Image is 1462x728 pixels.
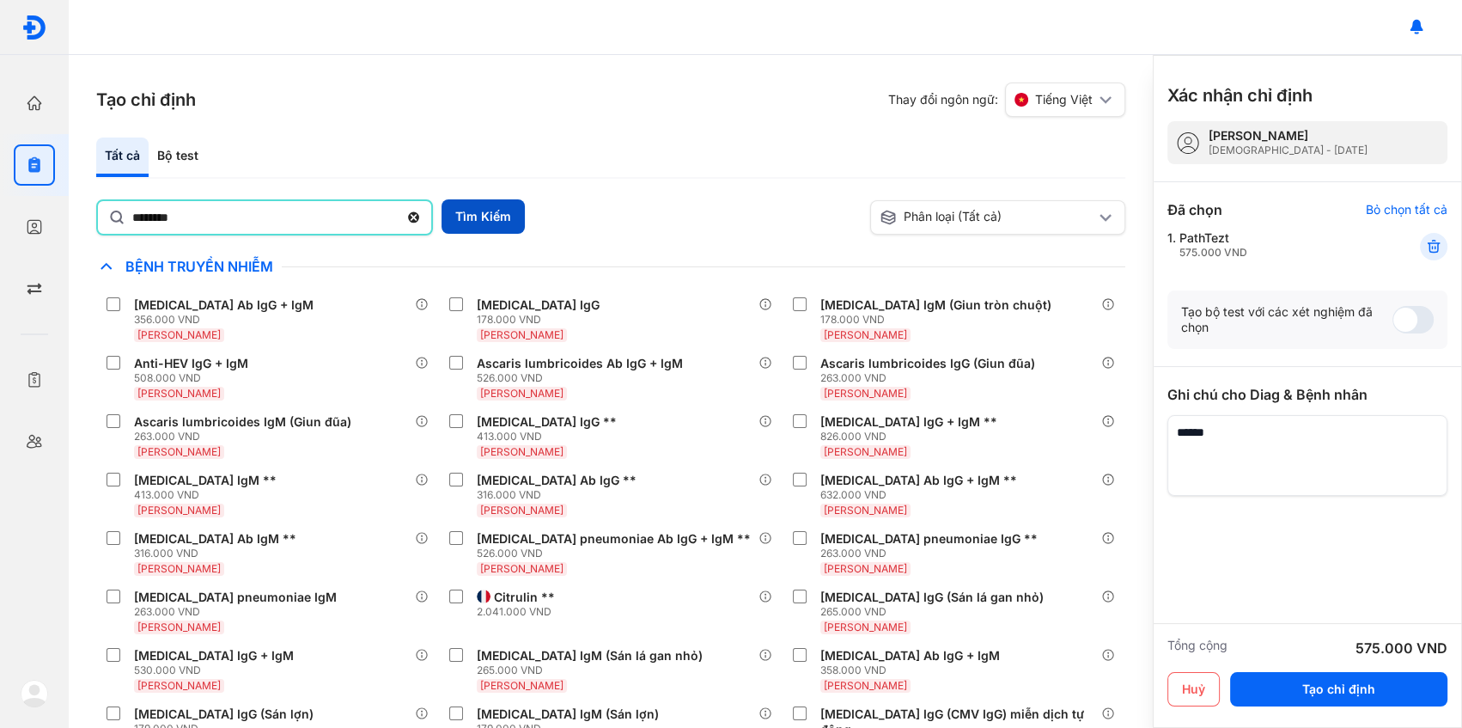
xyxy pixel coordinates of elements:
div: 413.000 VND [134,488,283,502]
div: 263.000 VND [820,547,1045,560]
div: [MEDICAL_DATA] pneumoniae Ab IgG + IgM ** [477,531,751,547]
span: [PERSON_NAME] [137,562,221,575]
div: 356.000 VND [134,313,320,327]
div: [PERSON_NAME] [1209,128,1368,144]
div: [MEDICAL_DATA] IgM (Giun tròn chuột) [820,297,1051,313]
div: Bộ test [149,138,207,177]
div: [DEMOGRAPHIC_DATA] - [DATE] [1209,144,1368,157]
div: Ascaris lumbricoides IgM (Giun đũa) [134,414,351,430]
button: Huỷ [1167,672,1220,707]
div: PathTezt [1179,230,1247,260]
div: 265.000 VND [820,605,1051,619]
span: [PERSON_NAME] [137,621,221,633]
span: [PERSON_NAME] [824,387,907,400]
span: [PERSON_NAME] [137,328,221,341]
div: 508.000 VND [134,371,255,385]
div: 178.000 VND [477,313,606,327]
span: [PERSON_NAME] [480,328,563,341]
div: [MEDICAL_DATA] IgG ** [477,414,617,430]
span: [PERSON_NAME] [824,679,907,692]
div: 316.000 VND [134,547,303,560]
div: Tổng cộng [1167,638,1227,658]
div: Tất cả [96,138,149,177]
div: Phân loại (Tất cả) [880,209,1096,226]
div: [MEDICAL_DATA] IgG (Sán lá gan nhỏ) [820,590,1044,605]
div: 2.041.000 VND [477,605,562,619]
div: [MEDICAL_DATA] IgG [477,297,600,313]
div: 575.000 VND [1179,246,1247,260]
span: Tiếng Việt [1035,92,1093,107]
span: [PERSON_NAME] [824,328,907,341]
div: 1. [1167,230,1378,260]
div: [MEDICAL_DATA] Ab IgG + IgM ** [820,473,1017,488]
span: [PERSON_NAME] [480,445,563,458]
div: 316.000 VND [477,488,643,502]
div: [MEDICAL_DATA] pneumoniae IgM [134,590,337,605]
span: [PERSON_NAME] [824,504,907,517]
div: [MEDICAL_DATA] Ab IgM ** [134,531,296,547]
div: Đã chọn [1167,199,1222,220]
span: [PERSON_NAME] [824,562,907,575]
span: [PERSON_NAME] [480,679,563,692]
img: logo [21,680,48,707]
div: [MEDICAL_DATA] IgM (Sán lợn) [477,707,659,722]
div: Ascaris lumbricoides Ab IgG + IgM [477,356,683,371]
span: [PERSON_NAME] [137,445,221,458]
div: 530.000 VND [134,664,301,677]
span: [PERSON_NAME] [137,387,221,400]
div: Anti-HEV IgG + IgM [134,356,248,371]
span: [PERSON_NAME] [480,504,563,517]
div: [MEDICAL_DATA] IgG + IgM [134,648,294,664]
div: 263.000 VND [820,371,1042,385]
span: Bệnh Truyền Nhiễm [117,258,282,275]
div: [MEDICAL_DATA] Ab IgG ** [477,473,637,488]
div: Ascaris lumbricoides IgG (Giun đũa) [820,356,1035,371]
div: [MEDICAL_DATA] pneumoniae IgG ** [820,531,1038,547]
div: 178.000 VND [820,313,1058,327]
span: [PERSON_NAME] [824,445,907,458]
div: 826.000 VND [820,430,1004,444]
div: Thay đổi ngôn ngữ: [888,83,1125,117]
div: 632.000 VND [820,488,1024,502]
span: [PERSON_NAME] [480,562,563,575]
div: 265.000 VND [477,664,710,677]
div: Ghi chú cho Diag & Bệnh nhân [1167,384,1447,405]
div: 263.000 VND [134,605,344,619]
div: 413.000 VND [477,430,624,444]
h3: Xác nhận chỉ định [1167,83,1313,107]
div: [MEDICAL_DATA] Ab IgG + IgM [820,648,1000,664]
div: 526.000 VND [477,547,758,560]
h3: Tạo chỉ định [96,88,196,112]
span: [PERSON_NAME] [137,504,221,517]
div: [MEDICAL_DATA] IgM ** [134,473,277,488]
span: [PERSON_NAME] [480,387,563,400]
div: 358.000 VND [820,664,1007,677]
span: [PERSON_NAME] [137,679,221,692]
div: 575.000 VND [1355,638,1447,658]
div: [MEDICAL_DATA] IgM (Sán lá gan nhỏ) [477,648,703,664]
span: [PERSON_NAME] [824,621,907,633]
div: Bỏ chọn tất cả [1366,202,1447,217]
div: Citrulin ** [494,590,555,605]
div: 526.000 VND [477,371,690,385]
div: Tạo bộ test với các xét nghiệm đã chọn [1181,304,1392,335]
button: Tìm Kiếm [442,199,525,234]
div: [MEDICAL_DATA] IgG + IgM ** [820,414,997,430]
img: logo [21,15,47,40]
div: 263.000 VND [134,430,358,444]
button: Tạo chỉ định [1230,672,1447,707]
div: [MEDICAL_DATA] IgG (Sán lợn) [134,707,314,722]
div: [MEDICAL_DATA] Ab IgG + IgM [134,297,314,313]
